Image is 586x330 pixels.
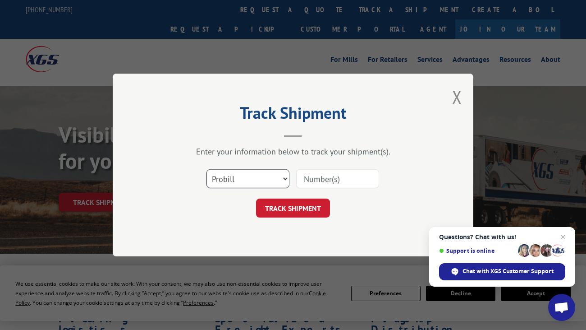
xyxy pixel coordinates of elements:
[439,233,565,241] span: Questions? Chat with us!
[158,146,428,157] div: Enter your information below to track your shipment(s).
[296,169,379,188] input: Number(s)
[158,107,428,124] h2: Track Shipment
[439,247,515,254] span: Support is online
[439,263,565,280] div: Chat with XGS Customer Support
[462,267,554,275] span: Chat with XGS Customer Support
[558,232,568,242] span: Close chat
[256,199,330,218] button: TRACK SHIPMENT
[452,85,462,109] button: Close modal
[548,294,575,321] div: Open chat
